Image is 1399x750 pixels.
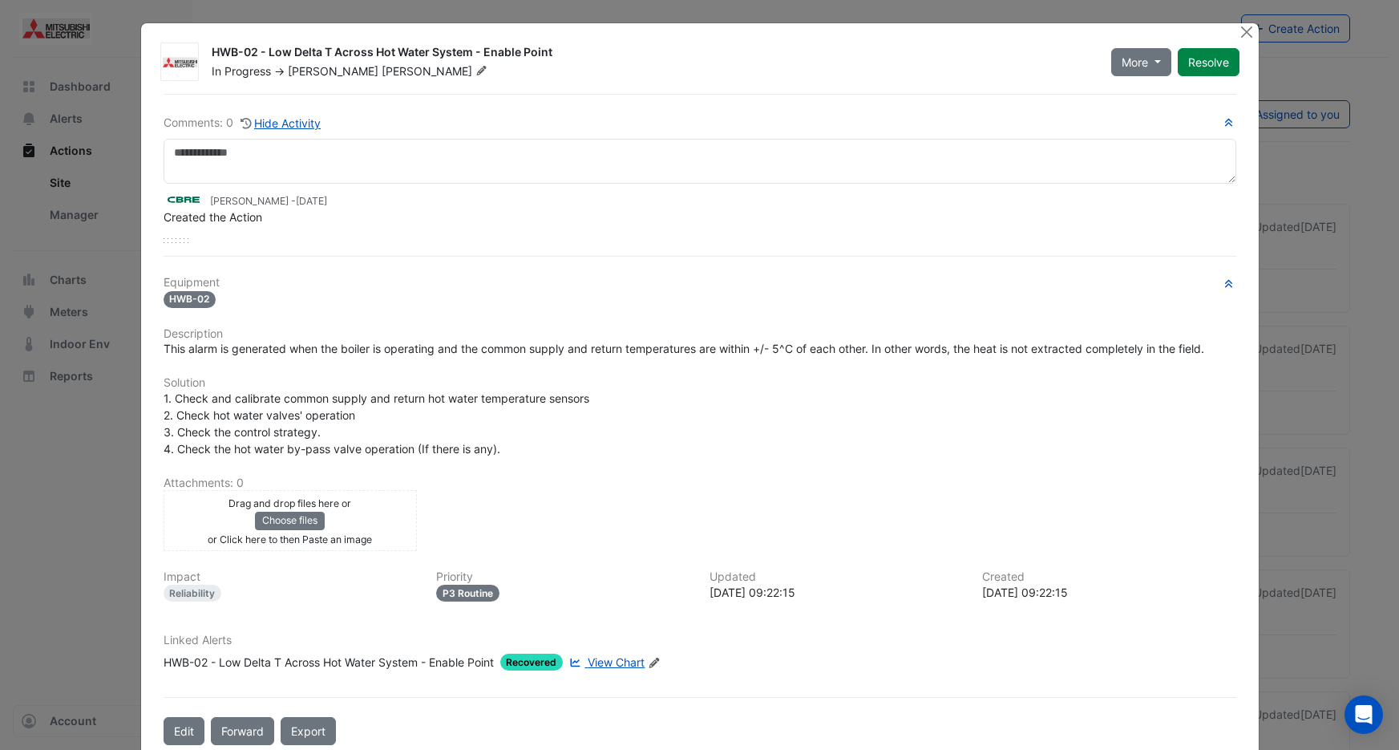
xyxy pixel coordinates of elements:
img: Mitsubishi Electric [161,55,198,71]
span: HWB-02 [164,291,216,308]
fa-icon: Edit Linked Alerts [648,657,660,669]
a: Export [281,717,336,745]
span: In Progress [212,64,271,78]
h6: Solution [164,376,1236,390]
span: View Chart [588,655,645,669]
span: 1. Check and calibrate common supply and return hot water temperature sensors 2. Check hot water ... [164,391,589,456]
small: [PERSON_NAME] - [210,194,327,209]
h6: Created [982,570,1236,584]
div: HWB-02 - Low Delta T Across Hot Water System - Enable Point [212,44,1092,63]
img: CBRE LaSalle [164,191,204,209]
span: Recovered [500,654,564,671]
span: -> [274,64,285,78]
button: Forward [211,717,274,745]
button: Close [1239,23,1255,40]
div: Comments: 0 [164,114,322,132]
div: [DATE] 09:22:15 [710,584,964,601]
span: 2025-08-22 09:22:15 [296,195,327,207]
div: Open Intercom Messenger [1344,695,1383,734]
h6: Attachments: 0 [164,476,1236,490]
button: Resolve [1178,48,1239,76]
small: Drag and drop files here or [228,497,351,509]
h6: Priority [436,570,690,584]
h6: Equipment [164,276,1236,290]
button: Edit [164,717,204,745]
small: or Click here to then Paste an image [208,533,372,545]
button: More [1111,48,1171,76]
h6: Description [164,327,1236,341]
h6: Linked Alerts [164,634,1236,647]
div: [DATE] 09:22:15 [982,584,1236,601]
div: HWB-02 - Low Delta T Across Hot Water System - Enable Point [164,654,494,671]
button: Hide Activity [240,114,322,132]
h6: Impact [164,570,418,584]
h6: Updated [710,570,964,584]
span: Created the Action [164,210,262,224]
div: P3 Routine [436,585,499,602]
a: View Chart [566,654,645,671]
span: [PERSON_NAME] [382,63,491,79]
button: Choose files [255,512,325,529]
span: [PERSON_NAME] [288,64,378,78]
span: This alarm is generated when the boiler is operating and the common supply and return temperature... [164,342,1204,355]
span: More [1122,54,1148,71]
div: Reliability [164,585,222,602]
